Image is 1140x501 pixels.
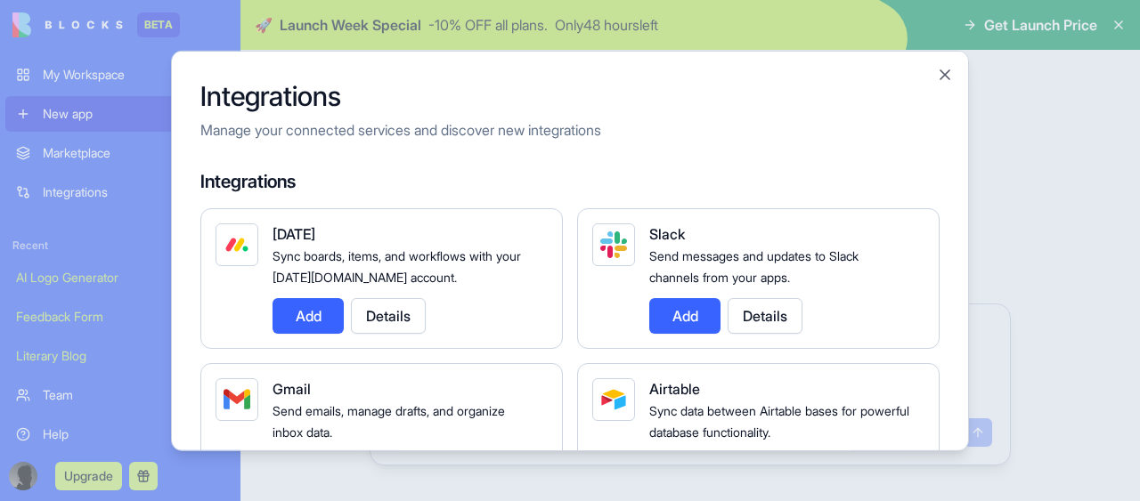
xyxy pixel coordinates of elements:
[649,297,721,333] button: Add
[273,379,311,397] span: Gmail
[649,247,859,284] span: Send messages and updates to Slack channels from your apps.
[200,79,940,111] h2: Integrations
[351,297,426,333] button: Details
[273,402,505,439] span: Send emails, manage drafts, and organize inbox data.
[649,379,700,397] span: Airtable
[649,402,909,439] span: Sync data between Airtable bases for powerful database functionality.
[273,224,315,242] span: [DATE]
[273,297,344,333] button: Add
[273,247,521,284] span: Sync boards, items, and workflows with your [DATE][DOMAIN_NAME] account.
[728,297,802,333] button: Details
[200,168,940,193] h4: Integrations
[649,224,685,242] span: Slack
[200,118,940,140] p: Manage your connected services and discover new integrations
